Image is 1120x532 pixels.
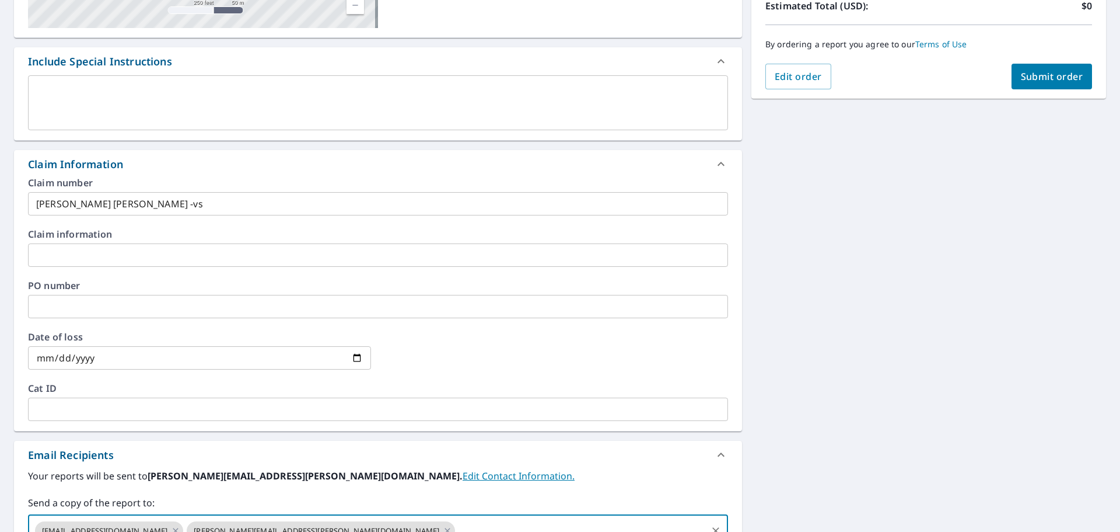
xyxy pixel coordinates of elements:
[765,39,1092,50] p: By ordering a report you agree to our
[28,157,123,172] div: Claim Information
[28,332,371,342] label: Date of loss
[28,469,728,483] label: Your reports will be sent to
[765,64,831,89] button: Edit order
[28,54,172,69] div: Include Special Instructions
[28,496,728,510] label: Send a copy of the report to:
[14,47,742,75] div: Include Special Instructions
[28,281,728,290] label: PO number
[148,470,463,482] b: [PERSON_NAME][EMAIL_ADDRESS][PERSON_NAME][DOMAIN_NAME].
[1012,64,1093,89] button: Submit order
[463,470,575,482] a: EditContactInfo
[28,384,728,393] label: Cat ID
[915,39,967,50] a: Terms of Use
[14,441,742,469] div: Email Recipients
[28,447,114,463] div: Email Recipients
[28,230,728,239] label: Claim information
[1021,70,1083,83] span: Submit order
[14,150,742,178] div: Claim Information
[775,70,822,83] span: Edit order
[28,178,728,187] label: Claim number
